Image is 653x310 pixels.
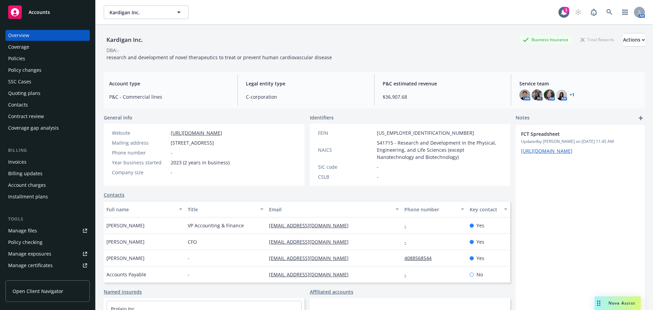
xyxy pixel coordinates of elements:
div: DBA: - [106,47,119,54]
a: - [404,239,412,245]
span: Notes [516,114,530,122]
a: Accounts [5,3,90,22]
div: Policy changes [8,65,41,76]
div: Title [188,206,256,213]
a: [URL][DOMAIN_NAME] [171,130,222,136]
a: Policy checking [5,237,90,248]
span: 541715 - Research and Development in the Physical, Engineering, and Life Sciences (except Nanotec... [377,139,502,161]
a: - [404,271,412,278]
a: Billing updates [5,168,90,179]
a: add [637,114,645,122]
a: SSC Cases [5,76,90,87]
img: photo [544,89,555,100]
span: C-corporation [246,93,366,100]
span: - [171,149,172,156]
div: Kardigan Inc. [104,35,146,44]
div: Billing [5,147,90,154]
img: photo [519,89,530,100]
span: Yes [476,255,484,262]
span: Yes [476,238,484,245]
button: Nova Assist [595,296,641,310]
a: [EMAIL_ADDRESS][DOMAIN_NAME] [269,255,354,261]
a: Contacts [104,191,124,198]
div: Drag to move [595,296,603,310]
span: VP Accounting & Finance [188,222,244,229]
a: Quoting plans [5,88,90,99]
div: Manage certificates [8,260,53,271]
div: Policies [8,53,25,64]
span: - [171,169,172,176]
span: Accounts Payable [106,271,146,278]
a: [EMAIL_ADDRESS][DOMAIN_NAME] [269,271,354,278]
div: Phone number [112,149,168,156]
span: research and development of novel therapeutics to treat or prevent human cardiovascular disease [106,54,332,61]
div: Actions [623,33,645,46]
span: No [476,271,483,278]
div: FCT SpreadsheetUpdatedby [PERSON_NAME] on [DATE] 11:45 AM[URL][DOMAIN_NAME] [516,125,645,160]
a: Manage files [5,225,90,236]
a: Report a Bug [587,5,601,19]
span: - [377,173,379,180]
span: [US_EMPLOYER_IDENTIFICATION_NUMBER] [377,129,474,136]
a: Start snowing [571,5,585,19]
div: Key contact [470,206,500,213]
a: Search [603,5,616,19]
a: +1 [570,93,574,97]
div: Year business started [112,159,168,166]
a: Manage claims [5,272,90,282]
img: photo [532,89,542,100]
div: Account charges [8,180,46,191]
div: Quoting plans [8,88,40,99]
div: Manage claims [8,272,43,282]
a: Policies [5,53,90,64]
span: Open Client Navigator [13,288,63,295]
div: Business Insurance [519,35,572,44]
div: Contract review [8,111,44,122]
div: CSLB [318,173,374,180]
button: Email [266,201,402,217]
span: Nova Assist [608,300,635,306]
span: [PERSON_NAME] [106,222,145,229]
span: $36,907.68 [383,93,503,100]
a: Contacts [5,99,90,110]
button: Actions [623,33,645,47]
a: Switch app [618,5,632,19]
a: Coverage [5,42,90,52]
a: Coverage gap analysis [5,123,90,133]
span: - [377,163,379,170]
div: Phone number [404,206,456,213]
div: Website [112,129,168,136]
span: Service team [519,80,639,87]
span: Accounts [29,10,50,15]
a: Installment plans [5,191,90,202]
span: P&C estimated revenue [383,80,503,87]
span: General info [104,114,132,121]
button: Key contact [467,201,510,217]
div: Installment plans [8,191,48,202]
span: Yes [476,222,484,229]
div: 1 [563,7,569,13]
div: Invoices [8,157,27,167]
div: SIC code [318,163,374,170]
span: [PERSON_NAME] [106,255,145,262]
span: 2023 (2 years in business) [171,159,230,166]
div: SSC Cases [8,76,31,87]
div: Manage files [8,225,37,236]
a: [EMAIL_ADDRESS][DOMAIN_NAME] [269,239,354,245]
span: - [188,255,189,262]
span: Kardigan Inc. [110,9,168,16]
span: FCT Spreadsheet [521,130,622,137]
span: Updated by [PERSON_NAME] on [DATE] 11:45 AM [521,138,639,145]
a: Policy changes [5,65,90,76]
button: Kardigan Inc. [104,5,189,19]
a: Manage certificates [5,260,90,271]
span: P&C - Commercial lines [109,93,229,100]
div: Total Rewards [577,35,618,44]
a: - [404,222,412,229]
div: Full name [106,206,175,213]
div: Policy checking [8,237,43,248]
a: [EMAIL_ADDRESS][DOMAIN_NAME] [269,222,354,229]
a: 4088568544 [404,255,437,261]
span: [PERSON_NAME] [106,238,145,245]
span: Legal entity type [246,80,366,87]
